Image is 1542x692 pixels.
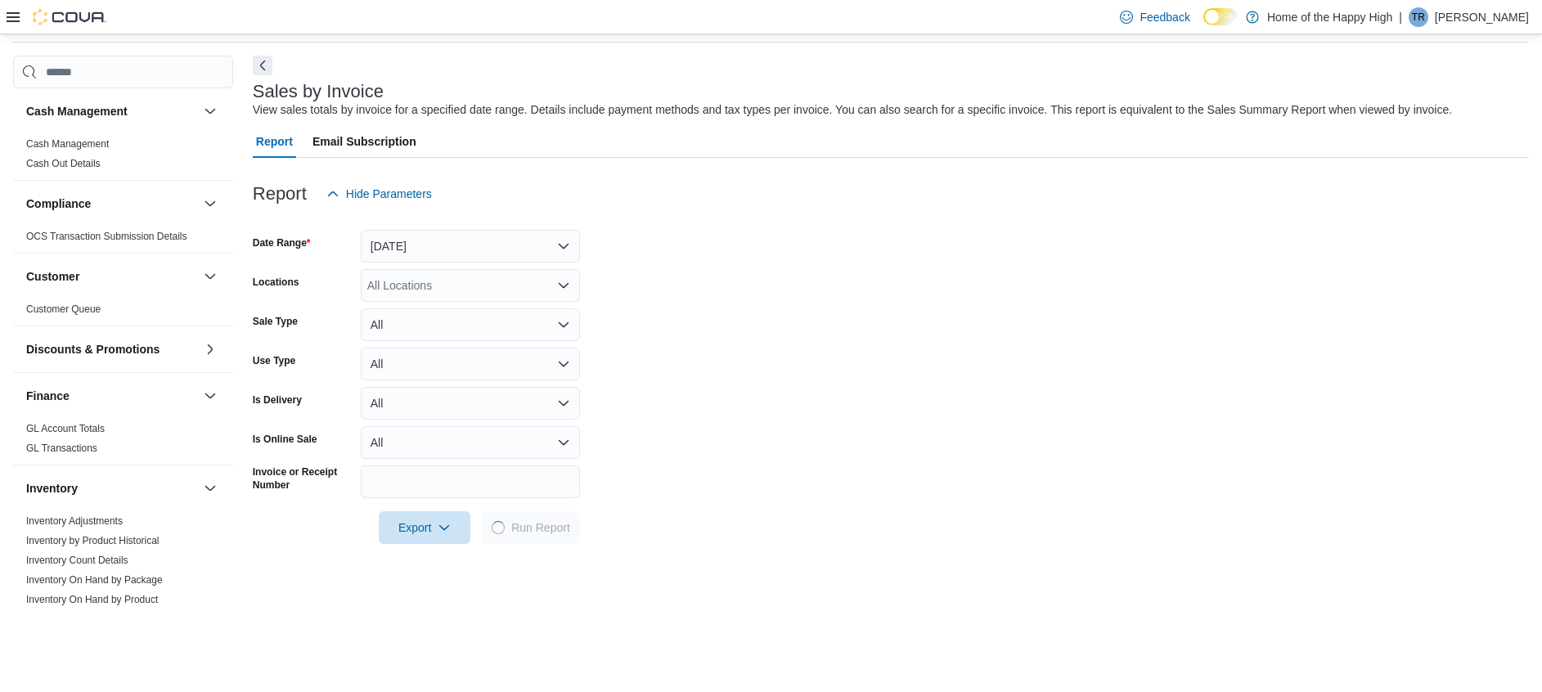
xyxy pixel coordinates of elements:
[557,279,570,292] button: Open list of options
[1399,7,1402,27] p: |
[26,554,128,567] span: Inventory Count Details
[253,184,307,204] h3: Report
[1203,25,1204,26] span: Dark Mode
[1113,1,1196,34] a: Feedback
[253,82,384,101] h3: Sales by Invoice
[26,137,109,151] span: Cash Management
[200,386,220,406] button: Finance
[26,157,101,170] span: Cash Out Details
[320,177,438,210] button: Hide Parameters
[26,594,158,605] a: Inventory On Hand by Product
[253,465,354,492] label: Invoice or Receipt Number
[26,268,197,285] button: Customer
[200,101,220,121] button: Cash Management
[511,519,570,536] span: Run Report
[26,195,197,212] button: Compliance
[26,423,105,434] a: GL Account Totals
[379,511,470,544] button: Export
[26,573,163,586] span: Inventory On Hand by Package
[361,230,580,263] button: [DATE]
[1412,7,1425,27] span: TR
[26,515,123,528] span: Inventory Adjustments
[26,103,197,119] button: Cash Management
[26,442,97,455] span: GL Transactions
[491,520,506,536] span: Loading
[312,125,416,158] span: Email Subscription
[200,267,220,286] button: Customer
[26,268,79,285] h3: Customer
[26,388,197,404] button: Finance
[1267,7,1392,27] p: Home of the Happy High
[361,387,580,420] button: All
[26,158,101,169] a: Cash Out Details
[253,56,272,75] button: Next
[200,194,220,213] button: Compliance
[26,422,105,435] span: GL Account Totals
[26,303,101,315] a: Customer Queue
[361,348,580,380] button: All
[361,308,580,341] button: All
[13,419,233,465] div: Finance
[253,433,317,446] label: Is Online Sale
[26,555,128,566] a: Inventory Count Details
[389,511,461,544] span: Export
[26,480,197,497] button: Inventory
[26,341,197,357] button: Discounts & Promotions
[482,511,580,544] button: LoadingRun Report
[26,195,91,212] h3: Compliance
[26,138,109,150] a: Cash Management
[26,593,158,606] span: Inventory On Hand by Product
[253,236,311,249] label: Date Range
[361,426,580,459] button: All
[346,186,432,202] span: Hide Parameters
[33,9,106,25] img: Cova
[26,341,160,357] h3: Discounts & Promotions
[26,574,163,586] a: Inventory On Hand by Package
[26,515,123,527] a: Inventory Adjustments
[1409,7,1428,27] div: Tom Rishaur
[1140,9,1189,25] span: Feedback
[26,480,78,497] h3: Inventory
[253,354,295,367] label: Use Type
[253,393,302,407] label: Is Delivery
[1435,7,1529,27] p: [PERSON_NAME]
[13,227,233,253] div: Compliance
[26,103,128,119] h3: Cash Management
[1203,8,1238,25] input: Dark Mode
[253,315,298,328] label: Sale Type
[26,535,160,546] a: Inventory by Product Historical
[200,479,220,498] button: Inventory
[26,230,187,243] span: OCS Transaction Submission Details
[26,534,160,547] span: Inventory by Product Historical
[200,339,220,359] button: Discounts & Promotions
[253,276,299,289] label: Locations
[13,299,233,326] div: Customer
[256,125,293,158] span: Report
[26,388,70,404] h3: Finance
[26,303,101,316] span: Customer Queue
[253,101,1452,119] div: View sales totals by invoice for a specified date range. Details include payment methods and tax ...
[26,443,97,454] a: GL Transactions
[26,231,187,242] a: OCS Transaction Submission Details
[13,134,233,180] div: Cash Management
